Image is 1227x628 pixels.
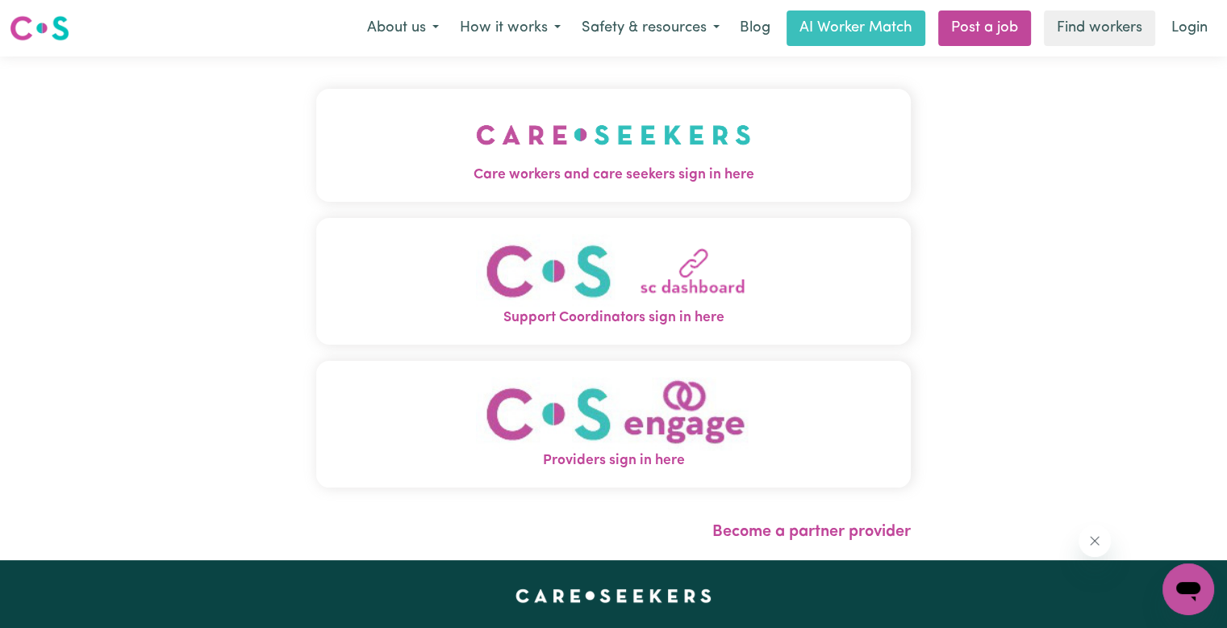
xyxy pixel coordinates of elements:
[1079,525,1111,557] iframe: Close message
[316,165,911,186] span: Care workers and care seekers sign in here
[730,10,780,46] a: Blog
[712,524,911,540] a: Become a partner provider
[316,450,911,471] span: Providers sign in here
[1044,10,1155,46] a: Find workers
[316,361,911,488] button: Providers sign in here
[10,14,69,43] img: Careseekers logo
[316,218,911,345] button: Support Coordinators sign in here
[449,11,571,45] button: How it works
[1162,10,1217,46] a: Login
[10,11,98,24] span: Need any help?
[938,10,1031,46] a: Post a job
[571,11,730,45] button: Safety & resources
[316,89,911,202] button: Care workers and care seekers sign in here
[1162,563,1214,615] iframe: Button to launch messaging window
[316,308,911,329] span: Support Coordinators sign in here
[357,11,449,45] button: About us
[10,10,69,47] a: Careseekers logo
[515,589,712,602] a: Careseekers home page
[787,10,925,46] a: AI Worker Match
